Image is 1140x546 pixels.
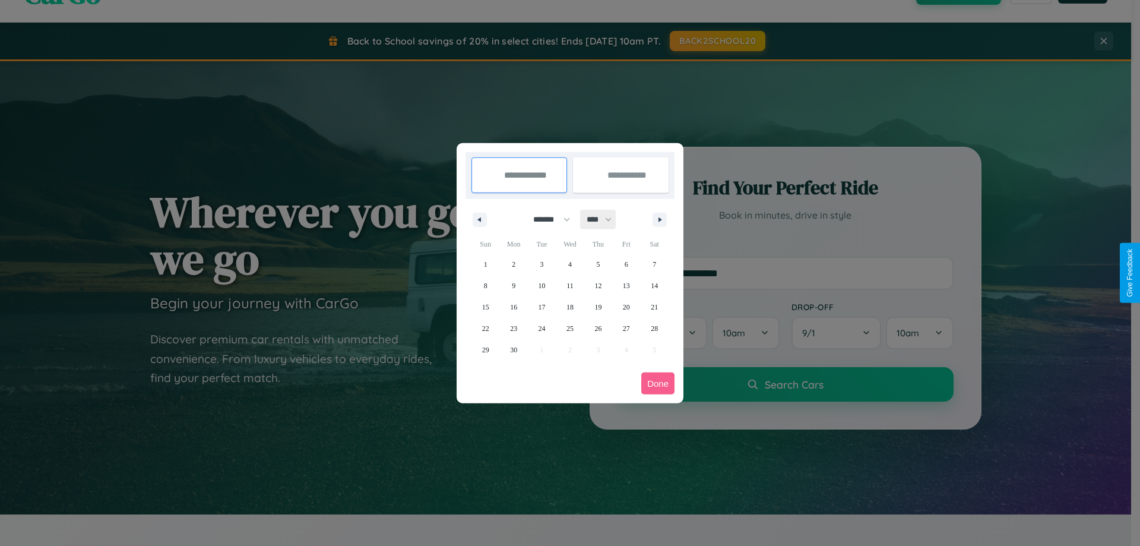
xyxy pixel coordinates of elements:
[482,296,489,318] span: 15
[556,254,584,275] button: 4
[584,318,612,339] button: 26
[651,275,658,296] span: 14
[623,296,630,318] span: 20
[566,318,574,339] span: 25
[471,339,499,361] button: 29
[612,235,640,254] span: Fri
[641,318,669,339] button: 28
[612,318,640,339] button: 27
[641,275,669,296] button: 14
[499,296,527,318] button: 16
[528,318,556,339] button: 24
[556,296,584,318] button: 18
[584,296,612,318] button: 19
[484,254,487,275] span: 1
[471,318,499,339] button: 22
[584,235,612,254] span: Thu
[651,296,658,318] span: 21
[499,318,527,339] button: 23
[584,254,612,275] button: 5
[539,318,546,339] span: 24
[528,235,556,254] span: Tue
[556,275,584,296] button: 11
[556,318,584,339] button: 25
[512,275,515,296] span: 9
[623,318,630,339] span: 27
[653,254,656,275] span: 7
[594,318,601,339] span: 26
[528,275,556,296] button: 10
[568,254,572,275] span: 4
[512,254,515,275] span: 2
[641,254,669,275] button: 7
[510,296,517,318] span: 16
[612,254,640,275] button: 6
[641,296,669,318] button: 21
[499,254,527,275] button: 2
[584,275,612,296] button: 12
[540,254,544,275] span: 3
[499,275,527,296] button: 9
[482,318,489,339] span: 22
[510,318,517,339] span: 23
[566,296,574,318] span: 18
[528,254,556,275] button: 3
[641,235,669,254] span: Sat
[484,275,487,296] span: 8
[594,275,601,296] span: 12
[596,254,600,275] span: 5
[594,296,601,318] span: 19
[471,275,499,296] button: 8
[471,254,499,275] button: 1
[612,275,640,296] button: 13
[625,254,628,275] span: 6
[528,296,556,318] button: 17
[566,275,574,296] span: 11
[499,339,527,361] button: 30
[539,296,546,318] span: 17
[471,296,499,318] button: 15
[510,339,517,361] span: 30
[499,235,527,254] span: Mon
[471,235,499,254] span: Sun
[651,318,658,339] span: 28
[1126,249,1134,297] div: Give Feedback
[482,339,489,361] span: 29
[556,235,584,254] span: Wed
[539,275,546,296] span: 10
[612,296,640,318] button: 20
[641,373,674,394] button: Done
[623,275,630,296] span: 13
